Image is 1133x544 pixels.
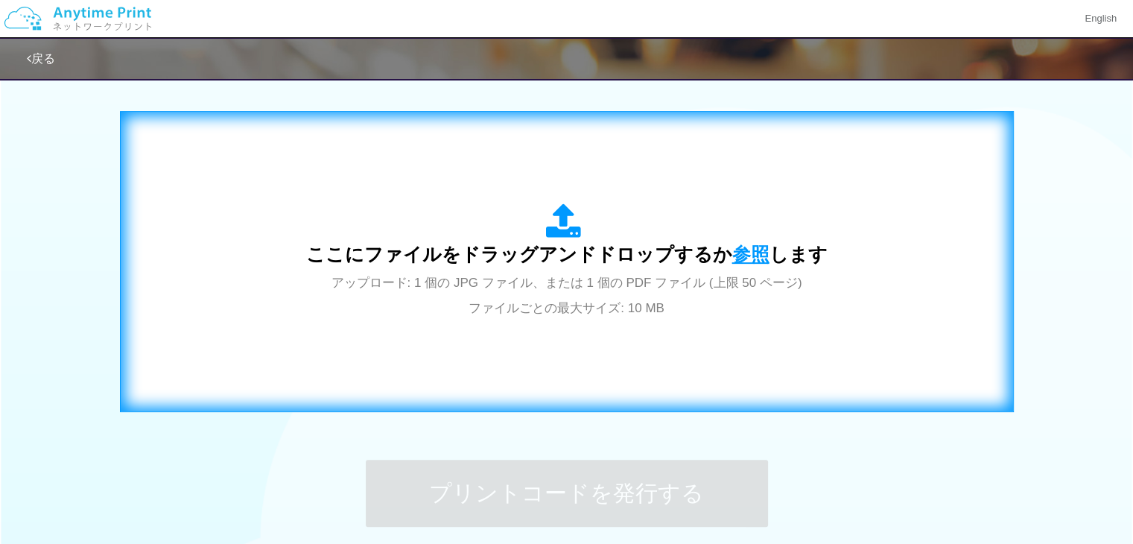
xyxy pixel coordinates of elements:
span: 参照 [732,244,769,265]
span: アップロード: 1 個の JPG ファイル、または 1 個の PDF ファイル (上限 50 ページ) ファイルごとの最大サイズ: 10 MB [331,276,802,315]
span: ここにファイルをドラッグアンドドロップするか します [306,244,828,265]
a: 戻る [27,52,55,65]
button: プリントコードを発行する [366,460,768,527]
